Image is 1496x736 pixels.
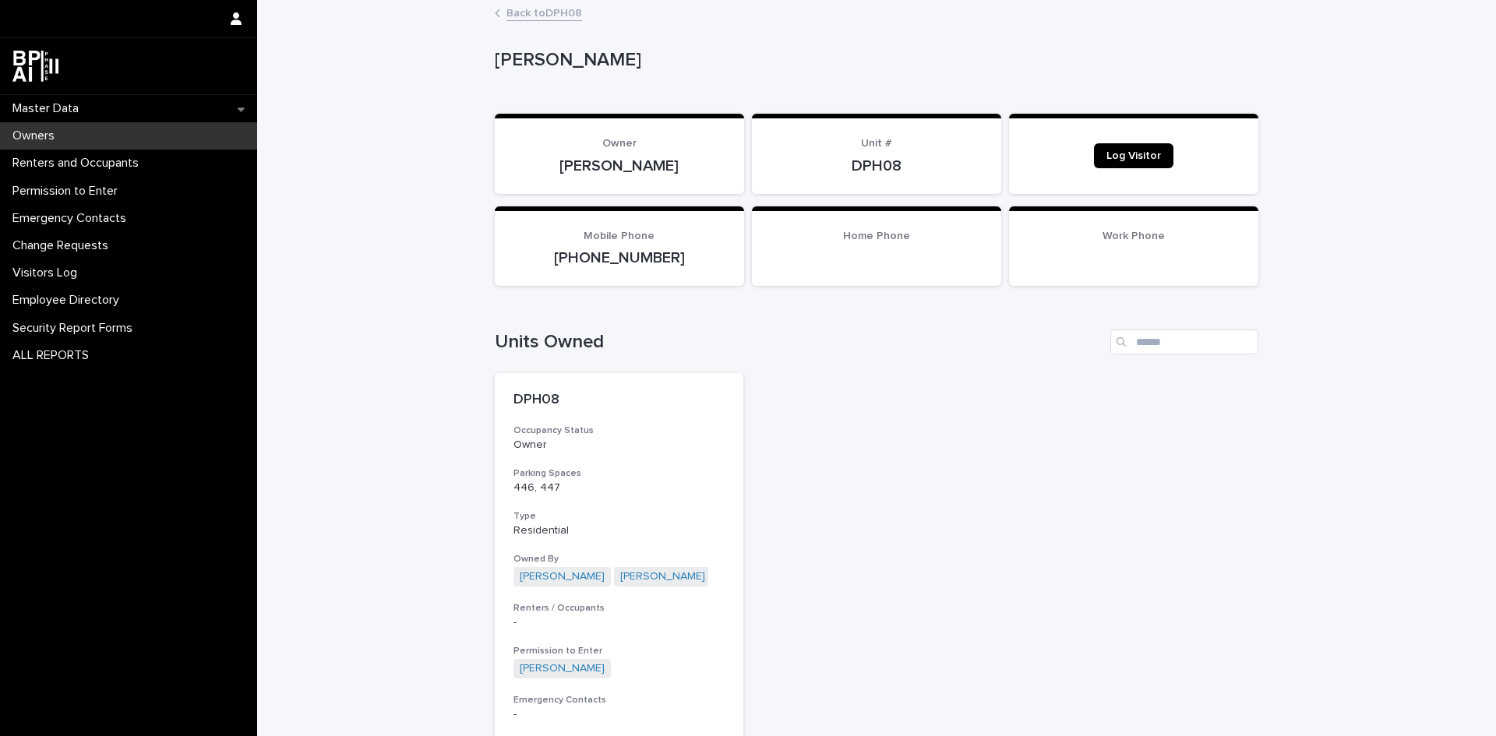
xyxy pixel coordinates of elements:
[513,708,725,721] p: -
[520,662,605,675] a: [PERSON_NAME]
[1094,143,1173,168] a: Log Visitor
[513,157,725,175] p: [PERSON_NAME]
[861,138,892,149] span: Unit #
[6,101,91,116] p: Master Data
[513,553,725,565] h3: Owned By
[520,570,605,583] a: [PERSON_NAME]
[771,157,983,175] p: DPH08
[620,570,705,583] a: [PERSON_NAME]
[513,645,725,657] h3: Permission to Enter
[513,510,725,523] h3: Type
[513,694,725,706] h3: Emergency Contacts
[513,424,725,437] h3: Occupancy Status
[1110,329,1258,354] input: Search
[6,129,67,143] p: Owners
[584,231,654,241] span: Mobile Phone
[6,348,101,363] p: ALL REPORTS
[843,231,910,241] span: Home Phone
[513,438,725,452] p: Owner
[513,602,725,615] h3: Renters / Occupants
[513,481,725,495] p: 446, 447
[12,51,58,82] img: dwgmcNfxSF6WIOOXiGgu
[6,238,121,253] p: Change Requests
[513,524,725,537] p: Residential
[6,293,132,308] p: Employee Directory
[6,321,145,336] p: Security Report Forms
[513,392,725,409] p: DPH08
[495,331,1104,354] h1: Units Owned
[1103,231,1165,241] span: Work Phone
[6,266,90,280] p: Visitors Log
[506,3,582,21] a: Back toDPH08
[6,211,139,226] p: Emergency Contacts
[513,467,725,480] h3: Parking Spaces
[495,49,1252,72] p: [PERSON_NAME]
[6,156,151,171] p: Renters and Occupants
[513,616,725,629] p: -
[6,184,130,199] p: Permission to Enter
[602,138,637,149] span: Owner
[1106,150,1161,161] span: Log Visitor
[554,250,685,266] a: [PHONE_NUMBER]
